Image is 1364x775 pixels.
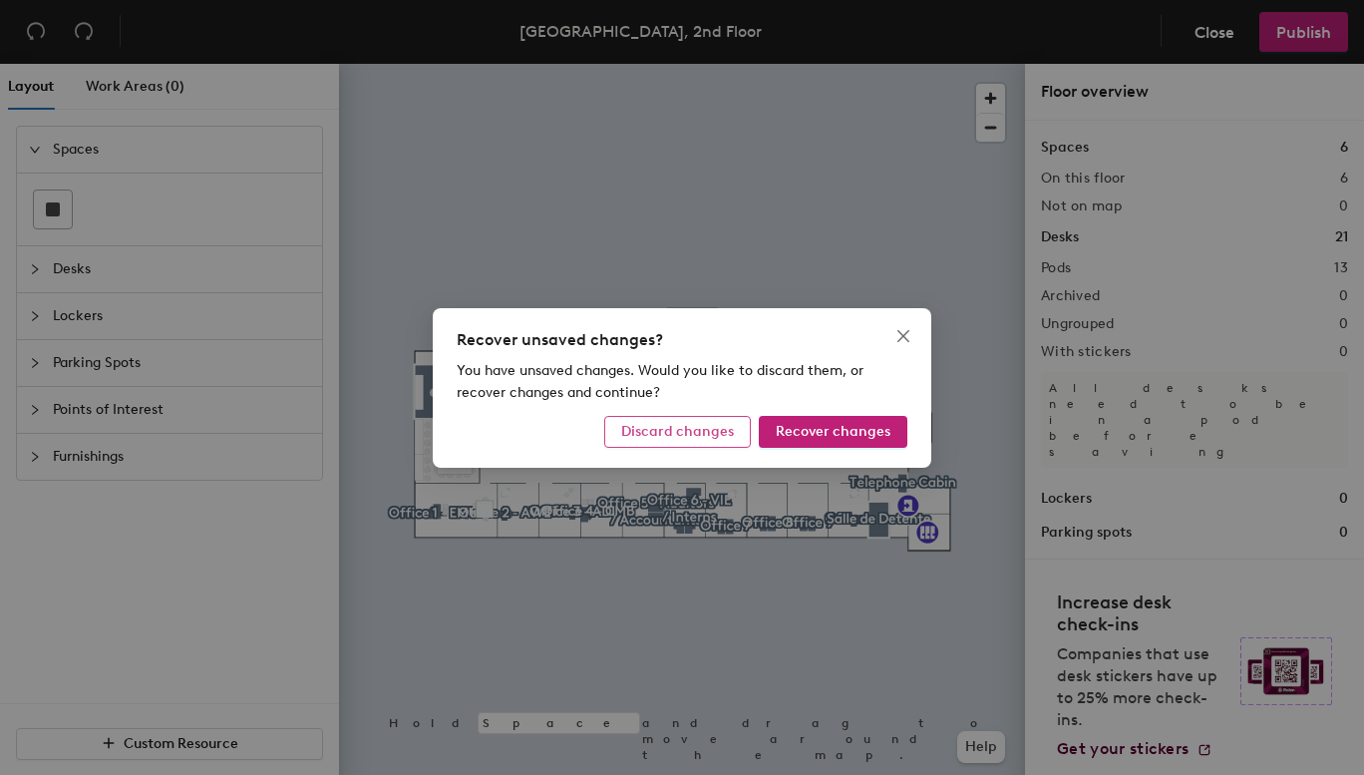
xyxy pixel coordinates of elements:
button: Recover changes [759,416,907,448]
span: close [895,328,911,344]
button: Discard changes [604,416,751,448]
button: Close [887,320,919,352]
span: You have unsaved changes. Would you like to discard them, or recover changes and continue? [457,362,863,401]
div: Recover unsaved changes? [457,328,907,352]
span: Discard changes [621,423,734,440]
span: Close [887,328,919,344]
span: Recover changes [776,423,890,440]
